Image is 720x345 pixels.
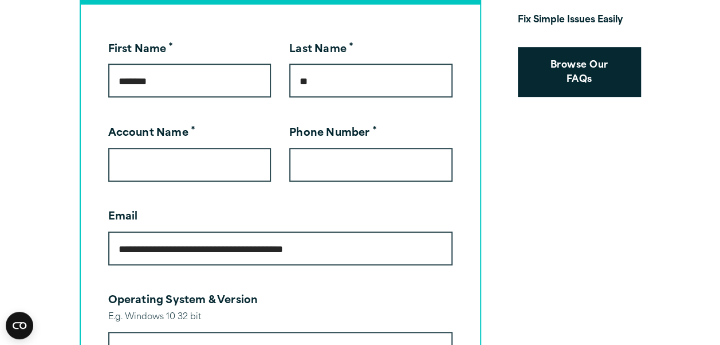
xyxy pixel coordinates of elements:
p: Fix Simple Issues Easily [518,12,641,29]
button: Open CMP widget [6,312,33,339]
a: Browse Our FAQs [518,47,641,97]
label: Email [108,212,138,222]
label: Operating System & Version [108,296,258,306]
label: Account Name [108,128,195,139]
label: Phone Number [289,128,376,139]
label: Last Name [289,45,353,55]
label: First Name [108,45,174,55]
div: E.g. Windows 10 32 bit [108,309,453,326]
